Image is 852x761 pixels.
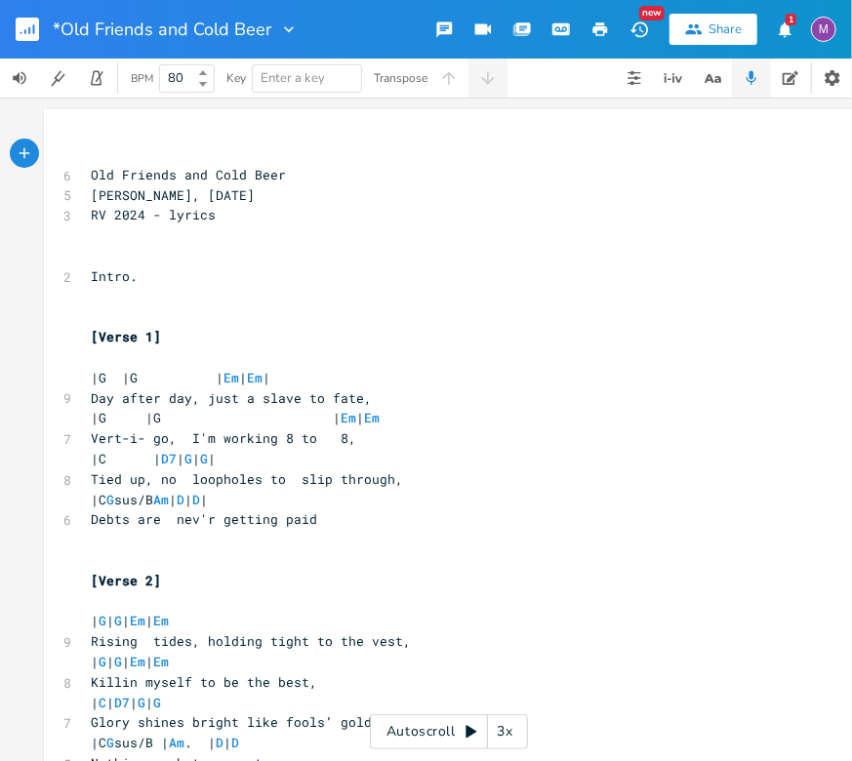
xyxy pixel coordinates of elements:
[91,632,411,650] span: Rising tides, holding tight to the vest,
[91,694,161,711] span: | | | |
[488,714,523,749] div: 3x
[114,653,122,670] span: G
[106,734,114,751] span: G
[99,694,106,711] span: C
[811,17,836,42] div: melindameshad
[177,491,184,508] span: D
[153,694,161,711] span: G
[138,694,145,711] span: G
[669,14,757,45] button: Share
[153,612,169,629] span: Em
[91,409,395,426] span: |G |G | |
[169,734,184,751] span: Am
[91,369,270,386] span: |G |G | | |
[53,20,271,38] span: *Old Friends and Cold Beer
[765,12,804,47] button: 1
[231,734,239,751] span: D
[786,14,796,25] div: 1
[99,653,106,670] span: G
[91,450,216,467] span: |C | | | |
[247,369,263,386] span: Em
[370,714,528,749] div: Autoscroll
[91,166,286,183] span: Old Friends and Cold Beer
[226,72,246,84] div: Key
[91,491,208,508] span: |C sus/B | | |
[161,450,177,467] span: D7
[91,328,161,345] span: [Verse 1]
[620,12,659,47] button: New
[200,450,208,467] span: G
[341,409,356,426] span: Em
[91,429,356,447] span: Vert-i- go, I'm working 8 to 8,
[91,653,169,670] span: | | | |
[91,267,138,285] span: Intro.
[91,734,309,751] span: |C sus/B | . | |
[91,470,403,488] span: Tied up, no loopholes to slip through,
[114,694,130,711] span: D7
[374,72,427,84] div: Transpose
[91,572,161,589] span: [Verse 2]
[223,369,239,386] span: Em
[261,69,325,87] span: Enter a key
[99,612,106,629] span: G
[114,612,122,629] span: G
[811,7,836,52] button: M
[184,450,192,467] span: G
[709,20,742,38] div: Share
[91,612,200,629] span: | | | |
[153,491,169,508] span: Am
[364,409,380,426] span: Em
[130,653,145,670] span: Em
[91,713,372,731] span: Glory shines bright like fools’ gold
[91,510,317,528] span: Debts are nev'r getting paid
[192,491,200,508] span: D
[130,612,145,629] span: Em
[91,389,372,407] span: Day after day, just a slave to fate,
[131,73,153,84] div: BPM
[91,206,216,223] span: RV 2024 - lyrics
[106,491,114,508] span: G
[639,6,665,20] div: New
[91,673,317,691] span: Killin myself to be the best,
[153,653,169,670] span: Em
[216,734,223,751] span: D
[91,186,255,204] span: [PERSON_NAME], [DATE]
